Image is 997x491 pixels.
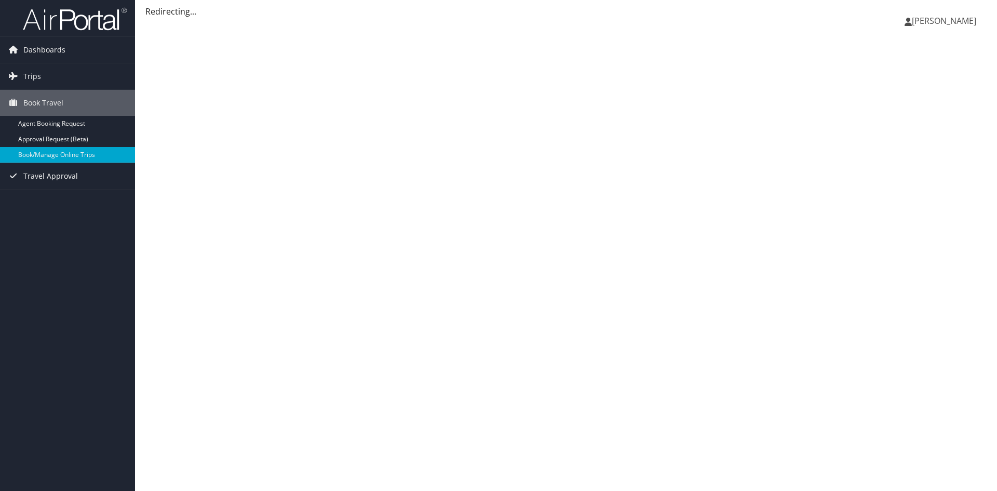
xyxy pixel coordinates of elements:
[23,90,63,116] span: Book Travel
[23,63,41,89] span: Trips
[23,163,78,189] span: Travel Approval
[145,5,987,18] div: Redirecting...
[905,5,987,36] a: [PERSON_NAME]
[912,15,976,26] span: [PERSON_NAME]
[23,37,65,63] span: Dashboards
[23,7,127,31] img: airportal-logo.png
